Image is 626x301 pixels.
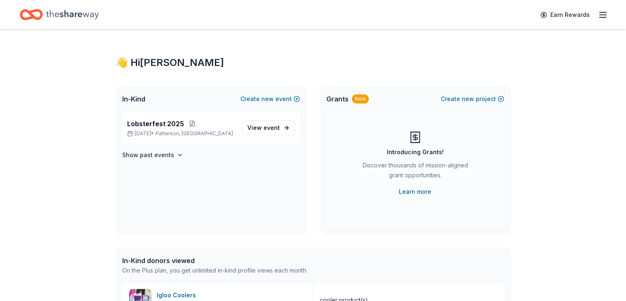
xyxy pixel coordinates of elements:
span: Patterson, [GEOGRAPHIC_DATA] [156,130,233,137]
div: 👋 Hi [PERSON_NAME] [116,56,511,69]
button: Createnewproject [441,94,504,104]
a: Earn Rewards [535,7,595,22]
span: View [247,123,280,133]
div: In-Kind donors viewed [122,256,307,266]
h4: Show past events [122,150,174,160]
span: new [462,94,474,104]
span: Lobsterfest 2025 [127,119,184,129]
span: event [263,124,280,131]
div: Discover thousands of mission-aligned grant opportunities. [359,160,471,183]
div: Introducing Grants! [387,147,444,157]
a: Home [20,5,99,24]
p: [DATE] • [127,130,235,137]
button: Createnewevent [240,94,300,104]
a: View event [242,120,295,135]
span: In-Kind [122,94,145,104]
div: On the Plus plan, you get unlimited in-kind profile views each month. [122,266,307,275]
span: new [261,94,274,104]
a: Learn more [399,187,431,197]
button: Show past events [122,150,183,160]
span: Grants [326,94,349,104]
div: New [352,94,369,103]
div: Igloo Coolers [157,290,199,300]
